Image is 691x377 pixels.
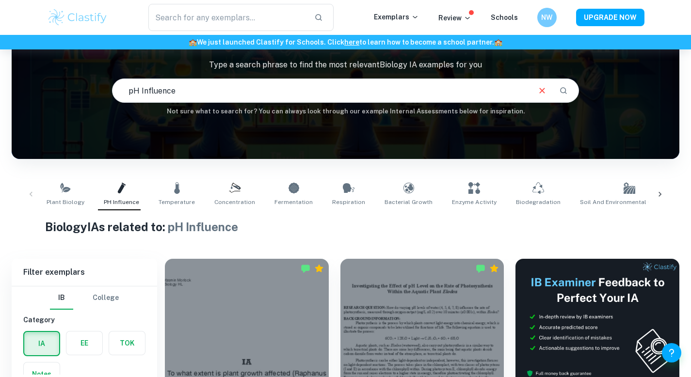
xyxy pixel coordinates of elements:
span: pH Influence [104,198,139,206]
img: Marked [301,264,310,273]
span: Plant Biology [47,198,84,206]
h1: Biology IAs related to: [45,218,646,236]
button: IB [50,286,73,310]
h6: We just launched Clastify for Schools. Click to learn how to become a school partner. [2,37,689,47]
span: pH Influence [168,220,238,234]
span: Biodegradation [516,198,561,206]
p: Review [438,13,471,23]
input: E.g. photosynthesis, coffee and protein, HDI and diabetes... [112,77,530,104]
div: Premium [314,264,324,273]
span: Concentration [214,198,255,206]
button: Help and Feedback [662,343,681,362]
span: Enzyme Activity [452,198,497,206]
button: Clear [533,81,551,100]
img: Marked [476,264,485,273]
span: 🏫 [494,38,502,46]
button: IA [24,332,59,355]
span: Soil and Environmental Conditions [580,198,679,206]
h6: NW [541,12,552,23]
span: 🏫 [189,38,197,46]
div: Premium [489,264,499,273]
p: Type a search phrase to find the most relevant Biology IA examples for you [12,59,679,71]
button: UPGRADE NOW [576,9,644,26]
a: here [344,38,359,46]
a: Schools [491,14,518,21]
button: TOK [109,331,145,355]
h6: Category [23,314,145,325]
h6: Filter exemplars [12,259,157,286]
button: EE [66,331,102,355]
span: Respiration [332,198,365,206]
h6: Not sure what to search for? You can always look through our example Internal Assessments below f... [12,107,679,116]
button: Search [555,82,572,99]
span: Fermentation [274,198,313,206]
div: Filter type choice [50,286,119,310]
input: Search for any exemplars... [148,4,307,31]
span: Temperature [159,198,195,206]
span: Bacterial Growth [385,198,433,206]
img: Clastify logo [47,8,109,27]
button: College [93,286,119,310]
button: NW [537,8,557,27]
p: Exemplars [374,12,419,22]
